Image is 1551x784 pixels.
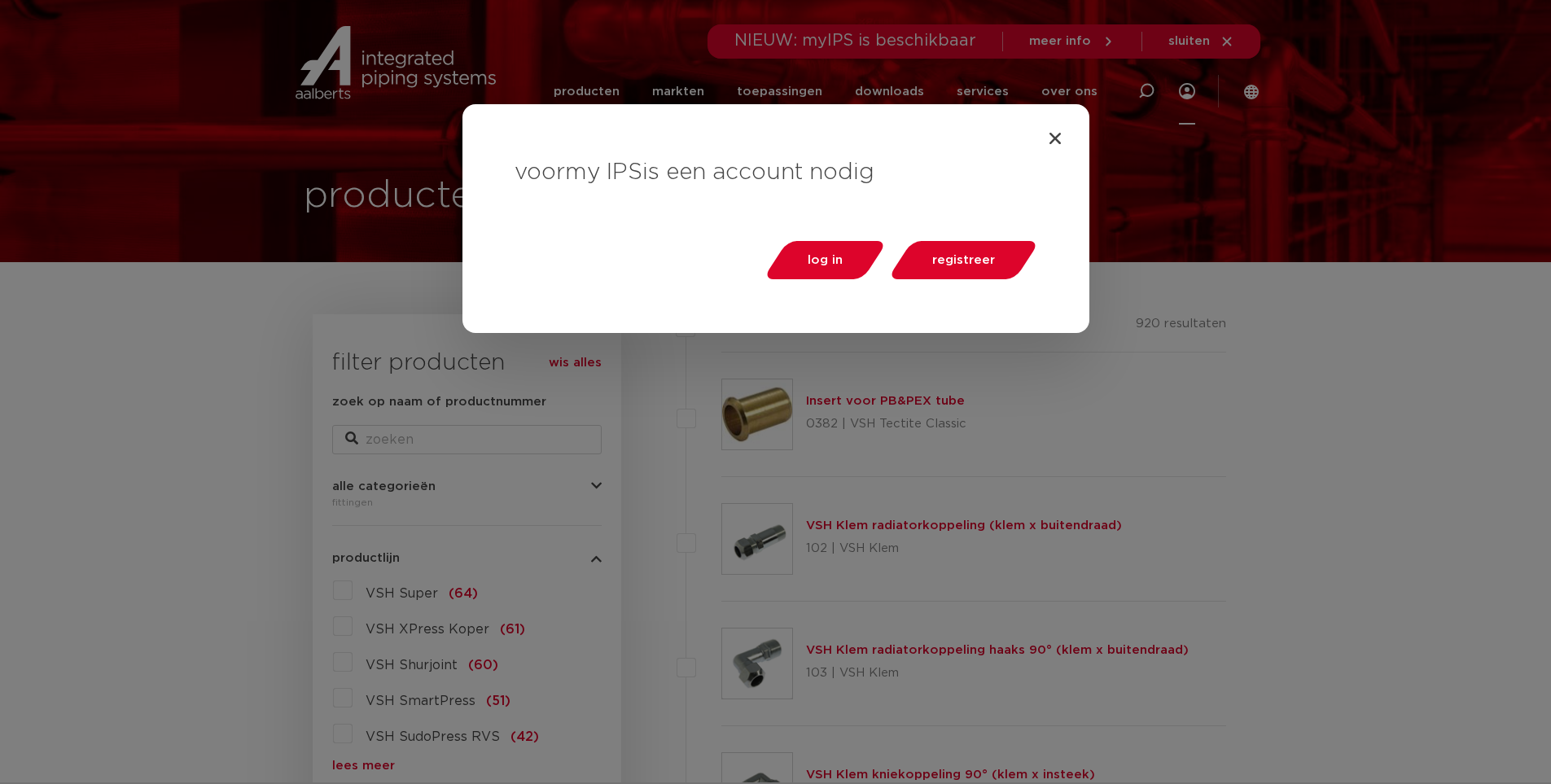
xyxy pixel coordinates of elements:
[515,156,1037,189] h3: voor is een account nodig
[808,254,843,266] span: log in
[565,161,642,184] span: my IPS
[762,241,887,279] a: log in
[1047,130,1063,147] a: Close
[887,241,1040,279] a: registreer
[932,254,995,266] span: registreer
